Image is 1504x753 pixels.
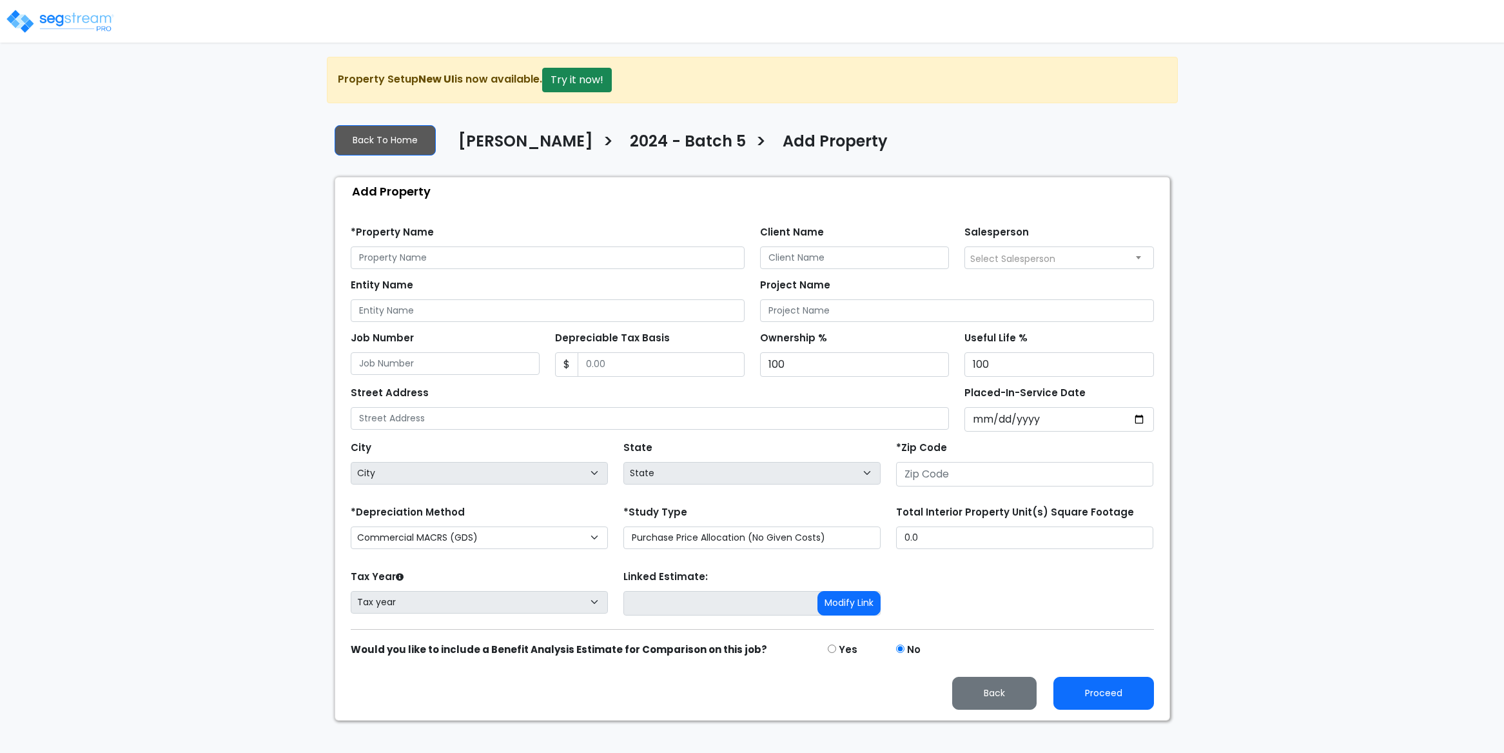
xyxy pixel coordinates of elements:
div: Property Setup is now available. [327,57,1178,103]
strong: New UI [418,72,454,86]
a: Back [942,684,1047,700]
span: $ [555,352,578,377]
h4: 2024 - Batch 5 [630,132,746,154]
h4: [PERSON_NAME] [458,132,593,154]
label: Total Interior Property Unit(s) Square Footage [896,505,1134,520]
label: Job Number [351,331,414,346]
label: Linked Estimate: [623,570,708,585]
label: Depreciable Tax Basis [555,331,670,346]
a: 2024 - Batch 5 [620,132,746,159]
a: Back To Home [335,125,436,156]
label: Useful Life % [964,331,1028,346]
label: Project Name [760,278,830,293]
div: Add Property [342,177,1169,205]
label: *Property Name [351,225,434,240]
input: total square foot [896,527,1153,549]
input: Entity Name [351,299,745,322]
input: Ownership % [760,352,950,377]
label: City [351,441,371,456]
input: Project Name [760,299,1154,322]
label: Entity Name [351,278,413,293]
label: Ownership % [760,331,827,346]
label: Client Name [760,225,824,240]
input: Property Name [351,246,745,269]
button: Modify Link [817,591,881,616]
input: Street Address [351,407,950,430]
input: Useful Life % [964,352,1154,377]
input: Client Name [760,246,950,269]
input: Zip Code [896,462,1153,487]
input: 0.00 [578,352,745,377]
label: *Study Type [623,505,687,520]
label: Street Address [351,386,429,401]
label: *Zip Code [896,441,947,456]
strong: Would you like to include a Benefit Analysis Estimate for Comparison on this job? [351,643,767,656]
input: Job Number [351,352,540,375]
label: Salesperson [964,225,1029,240]
h3: > [756,131,767,156]
label: No [907,643,921,658]
h3: > [603,131,614,156]
label: State [623,441,652,456]
label: *Depreciation Method [351,505,465,520]
button: Proceed [1053,677,1154,710]
span: Select Salesperson [970,252,1055,265]
label: Yes [839,643,857,658]
label: Tax Year [351,570,404,585]
img: logo_pro_r.png [5,8,115,34]
h4: Add Property [783,132,888,154]
a: Add Property [773,132,888,159]
button: Try it now! [542,68,612,92]
a: [PERSON_NAME] [449,132,593,159]
button: Back [952,677,1037,710]
label: Placed-In-Service Date [964,386,1086,401]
